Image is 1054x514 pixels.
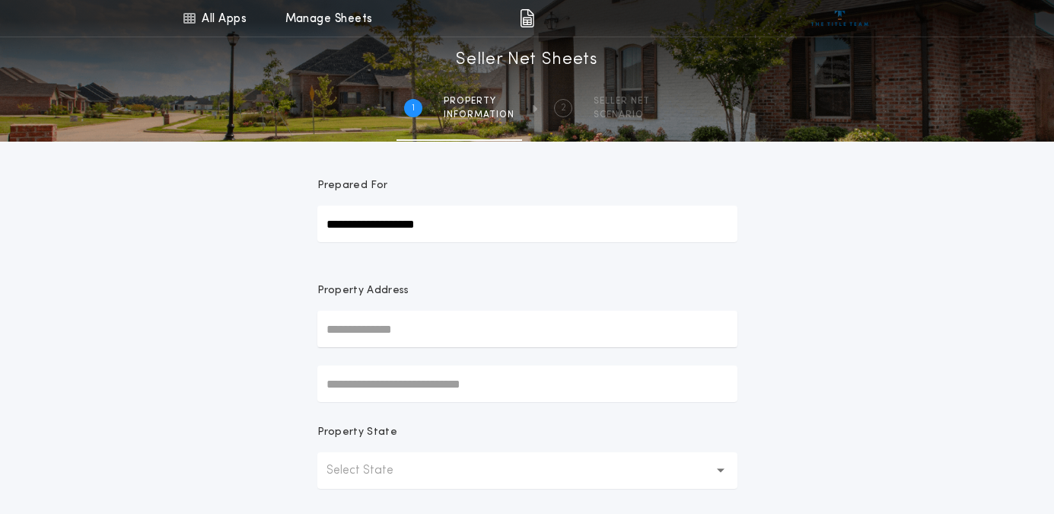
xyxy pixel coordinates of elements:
p: Property Address [317,283,737,299]
button: Select State [317,452,737,489]
p: Property State [317,425,397,440]
img: vs-icon [811,11,868,26]
h2: 2 [561,102,566,114]
span: SCENARIO [594,109,650,121]
span: SELLER NET [594,95,650,107]
span: information [444,109,514,121]
span: Property [444,95,514,107]
input: Prepared For [317,206,737,242]
p: Select State [326,461,418,480]
p: Prepared For [317,178,388,193]
img: img [520,9,534,27]
h1: Seller Net Sheets [456,48,598,72]
h2: 1 [412,102,415,114]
